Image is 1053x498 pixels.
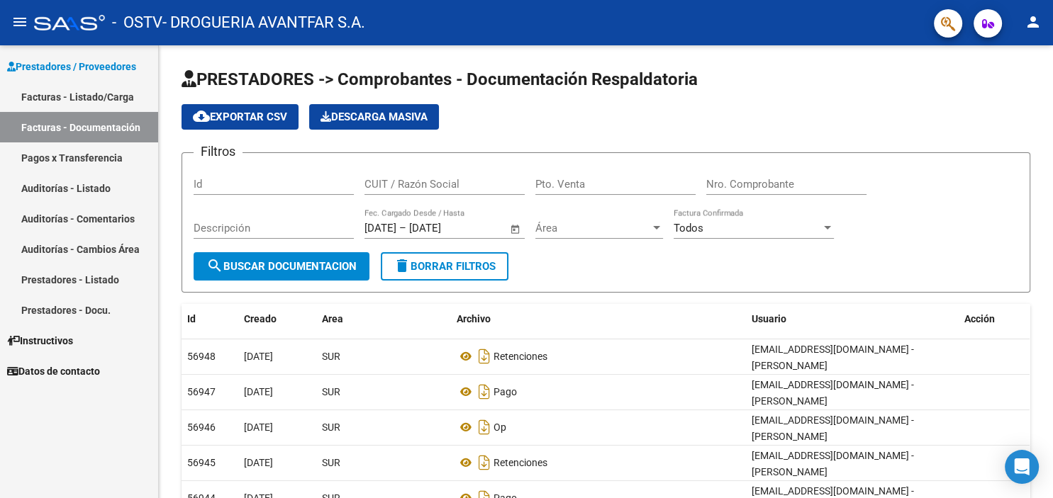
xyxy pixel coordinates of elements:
[244,351,273,362] span: [DATE]
[457,313,491,324] span: Archivo
[193,111,287,123] span: Exportar CSV
[194,142,243,162] h3: Filtros
[674,222,703,234] span: Todos
[309,104,439,130] app-download-masive: Descarga masiva de comprobantes (adjuntos)
[494,386,517,397] span: Pago
[316,304,451,334] datatable-header-cell: Area
[475,380,494,403] i: Descargar documento
[475,451,494,474] i: Descargar documento
[752,313,786,324] span: Usuario
[187,386,216,397] span: 56947
[752,450,914,477] span: [EMAIL_ADDRESS][DOMAIN_NAME] - [PERSON_NAME]
[752,414,914,442] span: [EMAIL_ADDRESS][DOMAIN_NAME] - [PERSON_NAME]
[187,351,216,362] span: 56948
[7,363,100,379] span: Datos de contacto
[206,257,223,274] mat-icon: search
[322,457,340,468] span: SUR
[238,304,316,334] datatable-header-cell: Creado
[206,260,357,273] span: Buscar Documentacion
[244,386,273,397] span: [DATE]
[451,304,746,334] datatable-header-cell: Archivo
[112,7,162,38] span: - OSTV
[187,421,216,433] span: 56946
[964,313,995,324] span: Acción
[381,252,508,281] button: Borrar Filtros
[752,344,914,371] span: [EMAIL_ADDRESS][DOMAIN_NAME] - [PERSON_NAME]
[194,252,369,281] button: Buscar Documentacion
[1025,13,1042,30] mat-icon: person
[187,313,196,324] span: Id
[494,351,547,362] span: Retenciones
[182,69,698,89] span: PRESTADORES -> Comprobantes - Documentación Respaldatoria
[321,111,428,123] span: Descarga Masiva
[959,304,1030,334] datatable-header-cell: Acción
[193,108,210,125] mat-icon: cloud_download
[309,104,439,130] button: Descarga Masiva
[244,457,273,468] span: [DATE]
[746,304,959,334] datatable-header-cell: Usuario
[508,221,524,237] button: Open calendar
[494,457,547,468] span: Retenciones
[535,222,650,234] span: Área
[182,304,238,334] datatable-header-cell: Id
[322,313,343,324] span: Area
[409,222,478,234] input: End date
[322,421,340,433] span: SUR
[475,345,494,368] i: Descargar documento
[11,13,28,30] mat-icon: menu
[399,222,406,234] span: –
[364,222,396,234] input: Start date
[7,333,73,349] span: Instructivos
[7,59,136,74] span: Prestadores / Proveedores
[244,421,273,433] span: [DATE]
[322,351,340,362] span: SUR
[1005,450,1039,484] div: Open Intercom Messenger
[494,421,506,433] span: Op
[475,416,494,438] i: Descargar documento
[394,260,496,273] span: Borrar Filtros
[182,104,299,130] button: Exportar CSV
[394,257,411,274] mat-icon: delete
[752,379,914,407] span: [EMAIL_ADDRESS][DOMAIN_NAME] - [PERSON_NAME]
[322,386,340,397] span: SUR
[244,313,277,324] span: Creado
[162,7,365,38] span: - DROGUERIA AVANTFAR S.A.
[187,457,216,468] span: 56945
